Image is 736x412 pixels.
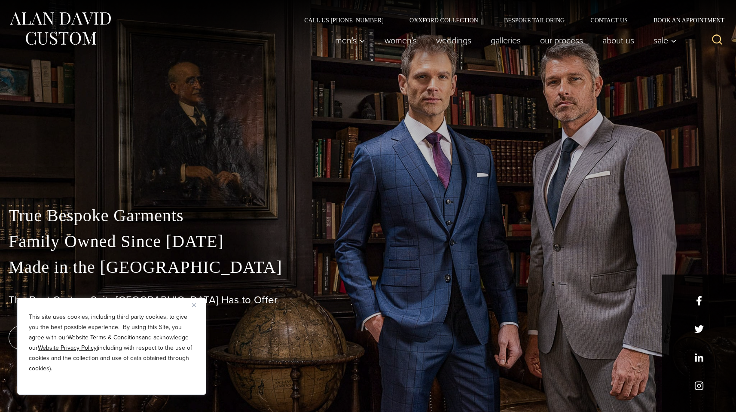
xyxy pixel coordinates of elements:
span: Men’s [335,36,365,45]
a: Contact Us [577,17,641,23]
a: Women’s [375,32,427,49]
a: Bespoke Tailoring [491,17,577,23]
img: Alan David Custom [9,9,112,48]
a: Website Terms & Conditions [67,333,142,342]
a: Oxxford Collection [397,17,491,23]
a: weddings [427,32,481,49]
nav: Primary Navigation [326,32,681,49]
a: book an appointment [9,326,129,350]
img: Close [192,303,196,307]
button: Close [192,300,202,310]
p: This site uses cookies, including third party cookies, to give you the best possible experience. ... [29,312,195,374]
a: Our Process [531,32,593,49]
a: Book an Appointment [641,17,727,23]
a: Galleries [481,32,531,49]
a: About Us [593,32,644,49]
p: True Bespoke Garments Family Owned Since [DATE] Made in the [GEOGRAPHIC_DATA] [9,203,727,280]
h1: The Best Custom Suits [GEOGRAPHIC_DATA] Has to Offer [9,294,727,306]
a: Call Us [PHONE_NUMBER] [291,17,397,23]
button: View Search Form [707,30,727,51]
a: Website Privacy Policy [38,343,97,352]
span: Sale [654,36,677,45]
nav: Secondary Navigation [291,17,727,23]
